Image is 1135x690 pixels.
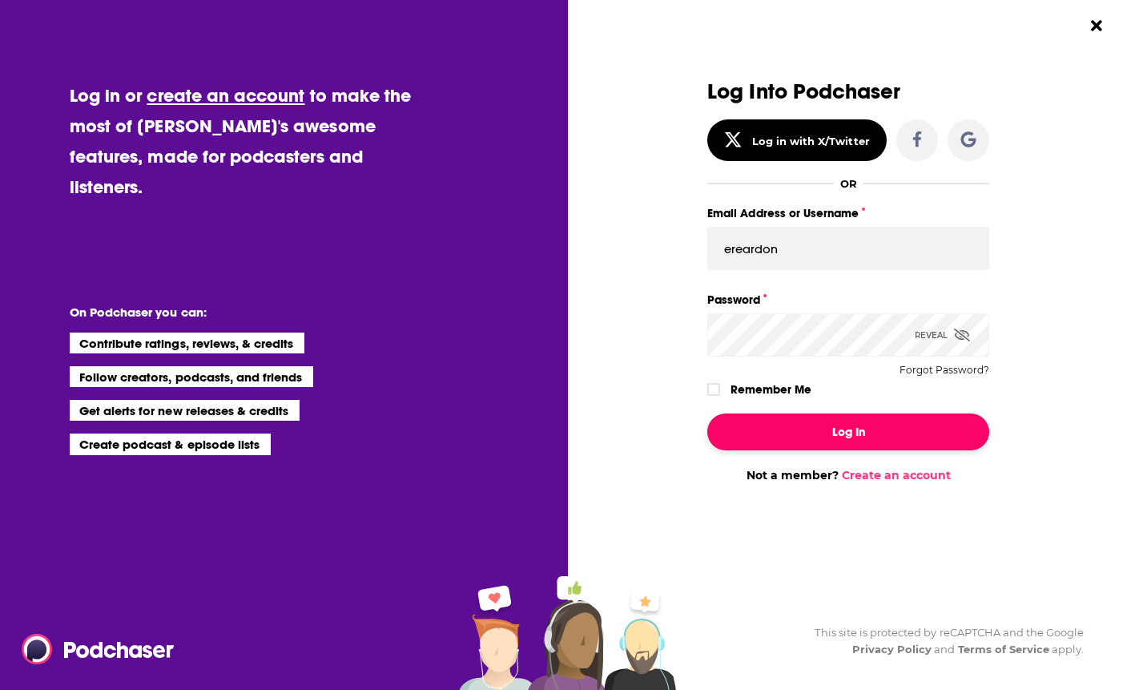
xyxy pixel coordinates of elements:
[70,434,271,454] li: Create podcast & episode lists
[707,203,989,224] label: Email Address or Username
[752,135,870,147] div: Log in with X/Twitter
[915,313,970,357] div: Reveal
[147,84,304,107] a: create an account
[842,468,951,482] a: Create an account
[900,365,989,376] button: Forgot Password?
[958,643,1050,656] a: Terms of Service
[707,289,989,310] label: Password
[1081,10,1112,41] button: Close Button
[840,177,857,190] div: OR
[707,468,989,482] div: Not a member?
[707,80,989,103] h3: Log Into Podchaser
[707,414,989,450] button: Log In
[802,624,1084,658] div: This site is protected by reCAPTCHA and the Google and apply.
[70,333,305,353] li: Contribute ratings, reviews, & credits
[70,366,314,387] li: Follow creators, podcasts, and friends
[22,634,163,664] a: Podchaser - Follow, Share and Rate Podcasts
[707,227,989,270] input: Email Address or Username
[731,379,811,400] label: Remember Me
[70,400,300,421] li: Get alerts for new releases & credits
[707,119,887,161] button: Log in with X/Twitter
[70,305,390,320] li: On Podchaser you can:
[22,634,175,664] img: Podchaser - Follow, Share and Rate Podcasts
[852,643,932,656] a: Privacy Policy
